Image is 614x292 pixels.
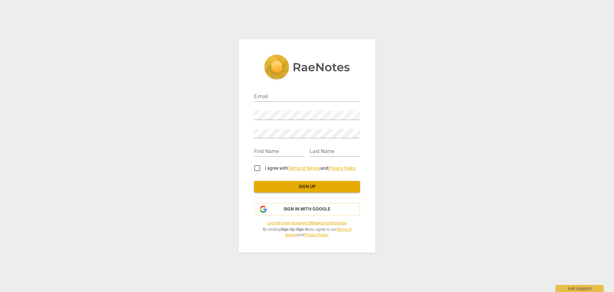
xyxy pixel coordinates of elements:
span: I agree with and [265,166,356,171]
span: Sign in with Google [284,206,330,212]
b: Sign Up [281,227,294,232]
a: Privacy Policy [328,166,356,171]
div: Ask support [556,285,604,292]
a: Terms of Service [285,227,352,237]
button: Sign in with Google [254,203,360,215]
span: Sign up [259,184,355,190]
a: Privacy Policy [304,233,328,237]
img: 5ac2273c67554f335776073100b6d88f.svg [264,55,350,81]
a: Forgot password? [279,221,310,225]
button: Sign up [254,181,360,193]
span: | | [254,220,360,226]
a: Log in [267,221,278,225]
a: Resend confirmation [311,221,347,225]
span: By clicking / you agree to our and . [254,227,360,237]
b: Sign In [296,227,308,232]
a: Terms of Service [288,166,320,171]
